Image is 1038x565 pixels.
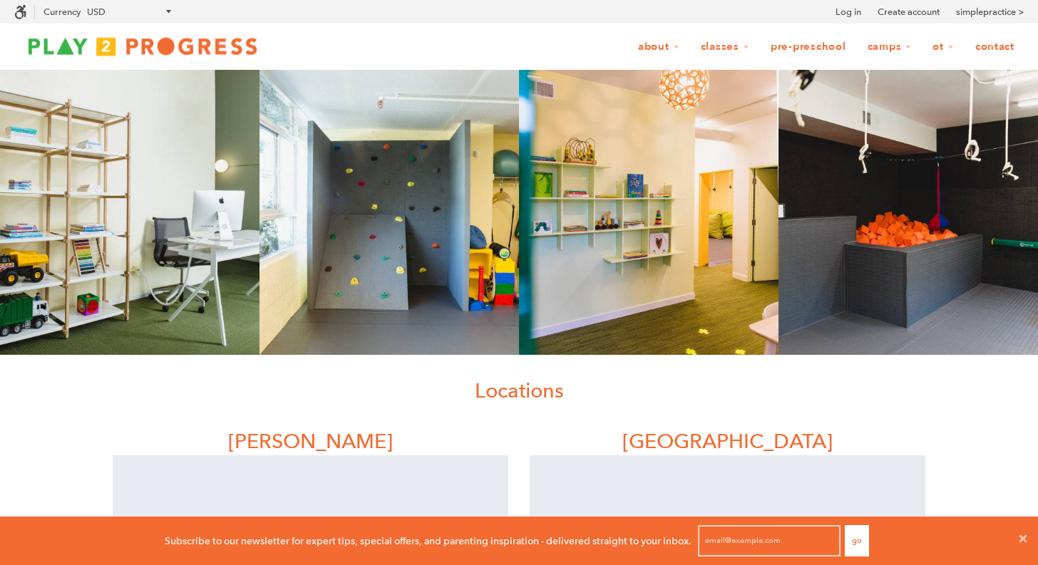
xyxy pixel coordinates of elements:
a: Classes [692,33,759,61]
img: Play2Progress logo [14,32,271,61]
p: Subscribe to our newsletter for expert tips, special offers, and parenting inspiration - delivere... [165,533,692,549]
h1: [GEOGRAPHIC_DATA] [530,427,925,455]
a: Pre-Preschool [761,33,855,61]
a: Camps [858,33,921,61]
h1: Locations [102,376,936,405]
a: simplepractice > [956,5,1024,19]
input: email@example.com [698,525,841,556]
a: Log in [836,5,861,19]
label: Currency [43,6,81,17]
a: About [629,33,689,61]
h1: [PERSON_NAME] [113,427,508,455]
a: OT [923,33,963,61]
a: Create account [878,5,940,19]
a: Contact [966,33,1024,61]
button: Go [845,525,869,556]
